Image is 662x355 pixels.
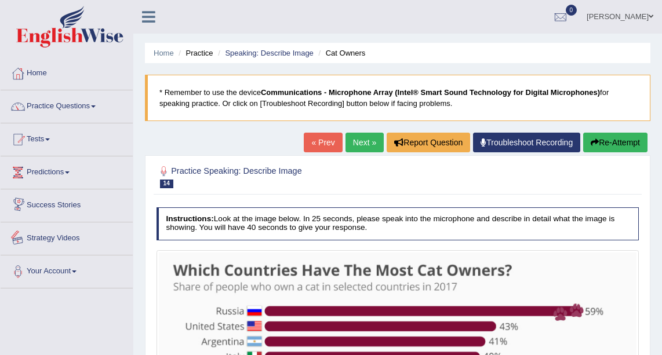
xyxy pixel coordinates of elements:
a: « Prev [304,133,342,152]
a: Your Account [1,255,133,284]
a: Troubleshoot Recording [473,133,580,152]
blockquote: * Remember to use the device for speaking practice. Or click on [Troubleshoot Recording] button b... [145,75,650,121]
a: Strategy Videos [1,222,133,251]
button: Re-Attempt [583,133,648,152]
h2: Practice Speaking: Describe Image [157,164,456,188]
b: Communications - Microphone Array (Intel® Smart Sound Technology for Digital Microphones) [261,88,600,97]
a: Predictions [1,156,133,185]
a: Home [1,57,133,86]
a: Speaking: Describe Image [225,49,313,57]
span: 0 [566,5,577,16]
a: Success Stories [1,189,133,218]
button: Report Question [387,133,470,152]
b: Instructions: [166,214,213,223]
li: Practice [176,47,213,58]
a: Tests [1,123,133,152]
span: 14 [160,180,173,188]
a: Practice Questions [1,90,133,119]
a: Home [154,49,174,57]
li: Cat Owners [315,47,365,58]
h4: Look at the image below. In 25 seconds, please speak into the microphone and describe in detail w... [157,207,639,240]
a: Next » [345,133,384,152]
